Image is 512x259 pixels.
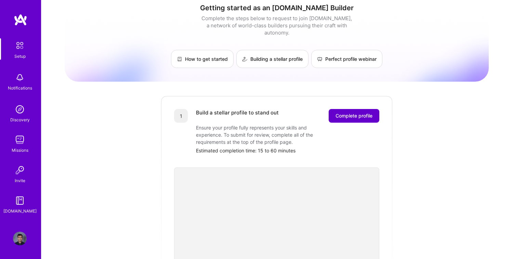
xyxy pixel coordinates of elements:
[200,15,354,36] div: Complete the steps below to request to join [DOMAIN_NAME], a network of world-class builders purs...
[317,56,323,62] img: Perfect profile webinar
[311,50,382,68] a: Perfect profile webinar
[329,109,379,123] button: Complete profile
[12,147,28,154] div: Missions
[13,163,27,177] img: Invite
[196,124,333,146] div: Ensure your profile fully represents your skills and experience. To submit for review, complete a...
[177,56,182,62] img: How to get started
[196,109,279,123] div: Build a stellar profile to stand out
[13,71,27,84] img: bell
[11,232,28,245] a: User Avatar
[15,177,25,184] div: Invite
[14,53,26,60] div: Setup
[336,112,372,119] span: Complete profile
[174,109,188,123] div: 1
[13,38,27,53] img: setup
[13,103,27,116] img: discovery
[13,133,27,147] img: teamwork
[242,56,248,62] img: Building a stellar profile
[8,84,32,92] div: Notifications
[13,232,27,245] img: User Avatar
[10,116,30,123] div: Discovery
[196,147,379,154] div: Estimated completion time: 15 to 60 minutes
[13,194,27,207] img: guide book
[3,207,37,215] div: [DOMAIN_NAME]
[65,4,489,12] h1: Getting started as an [DOMAIN_NAME] Builder
[236,50,308,68] a: Building a stellar profile
[171,50,234,68] a: How to get started
[14,14,27,26] img: logo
